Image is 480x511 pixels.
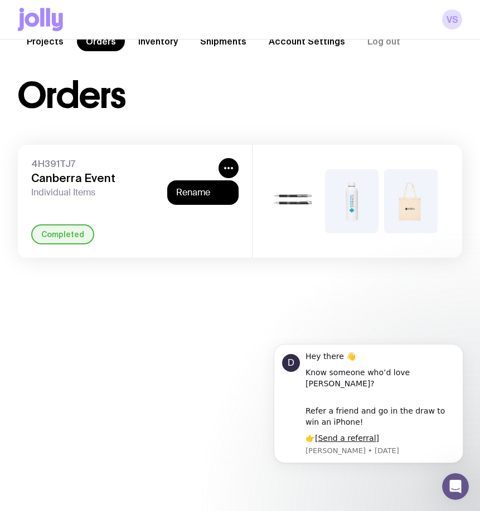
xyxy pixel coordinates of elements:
[77,31,125,51] a: Orders
[129,31,187,51] a: Inventory
[442,473,469,500] iframe: Intercom live chat
[18,78,125,114] h1: Orders
[176,187,230,198] button: Rename
[260,31,354,51] a: Account Settings
[31,187,214,198] span: Individual Items
[442,9,462,30] a: VS
[31,224,94,244] div: Completed
[18,31,72,51] a: Projects
[31,158,214,169] span: 4H391TJ7
[191,31,255,51] a: Shipments
[257,338,480,481] iframe: Intercom notifications message
[358,31,409,51] button: Log out
[31,171,214,185] h3: Canberra Event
